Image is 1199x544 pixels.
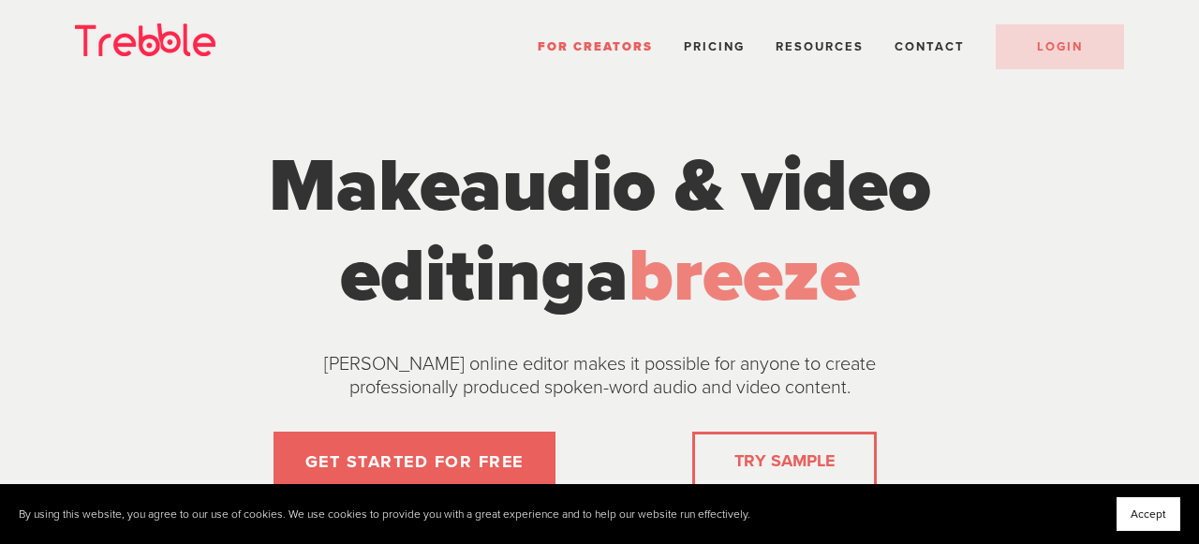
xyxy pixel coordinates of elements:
a: For Creators [538,39,653,54]
p: By using this website, you agree to our use of cookies. We use cookies to provide you with a grea... [19,507,750,522]
a: GET STARTED FOR FREE [274,432,555,492]
h1: Make a [248,141,951,321]
a: LOGIN [996,24,1124,69]
span: audio & video [460,141,931,231]
span: breeze [629,231,860,321]
button: Accept [1117,497,1180,531]
span: Resources [776,39,864,54]
span: LOGIN [1037,39,1083,54]
span: editing [340,231,586,321]
a: TRY SAMPLE [727,442,842,479]
p: [PERSON_NAME] online editor makes it possible for anyone to create professionally produced spoken... [272,353,927,400]
span: Accept [1131,507,1166,521]
a: Contact [895,39,965,54]
a: Pricing [684,39,745,54]
img: Trebble [75,23,215,56]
